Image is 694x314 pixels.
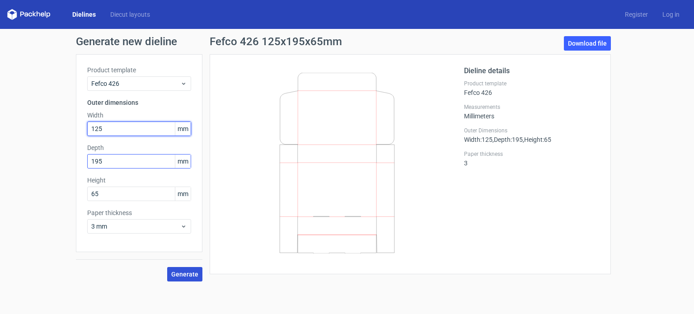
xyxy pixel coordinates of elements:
[564,36,611,51] a: Download file
[76,36,618,47] h1: Generate new dieline
[464,80,600,96] div: Fefco 426
[175,155,191,168] span: mm
[103,10,157,19] a: Diecut layouts
[91,222,180,231] span: 3 mm
[87,111,191,120] label: Width
[175,122,191,136] span: mm
[464,80,600,87] label: Product template
[87,66,191,75] label: Product template
[464,127,600,134] label: Outer Dimensions
[65,10,103,19] a: Dielines
[87,208,191,217] label: Paper thickness
[523,136,551,143] span: , Height : 65
[464,103,600,120] div: Millimeters
[167,267,202,281] button: Generate
[91,79,180,88] span: Fefco 426
[464,150,600,158] label: Paper thickness
[87,176,191,185] label: Height
[618,10,655,19] a: Register
[655,10,687,19] a: Log in
[87,143,191,152] label: Depth
[464,136,492,143] span: Width : 125
[175,187,191,201] span: mm
[171,271,198,277] span: Generate
[87,98,191,107] h3: Outer dimensions
[464,66,600,76] h2: Dieline details
[464,103,600,111] label: Measurements
[492,136,523,143] span: , Depth : 195
[464,150,600,167] div: 3
[210,36,342,47] h1: Fefco 426 125x195x65mm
